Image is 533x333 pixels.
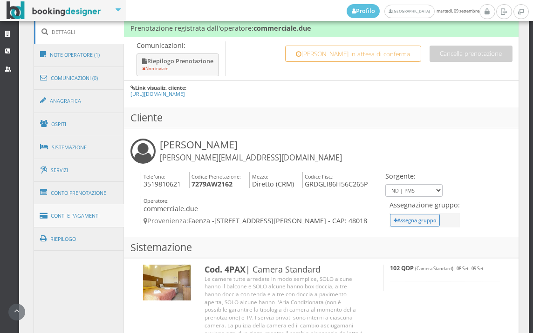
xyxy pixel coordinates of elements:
h4: Diretto (CRM) [249,172,294,188]
span: Provenienza: [143,216,188,225]
button: Assegna gruppo [390,214,440,226]
b: Link visualiz. cliente: [135,84,186,91]
small: Operatore: [143,197,169,204]
button: Cancella prenotazione [430,46,512,62]
small: [PERSON_NAME][EMAIL_ADDRESS][DOMAIN_NAME] [160,153,342,163]
img: 86f83e7680f911ec9e3902899e52ea48.jpg [143,265,191,300]
small: Mezzo: [252,173,268,180]
h4: commerciale.due [141,196,198,213]
small: (Camera Standard) [415,266,453,272]
h3: | Camera Standard [205,265,364,275]
b: Cod. 4PAX [205,264,246,275]
h4: Prenotazione registrata dall'operatore: [124,20,519,37]
a: [GEOGRAPHIC_DATA] [384,5,434,18]
span: [STREET_ADDRESS][PERSON_NAME] [214,216,326,225]
h4: GRDGLI86H56C265P [302,172,369,188]
button: [PERSON_NAME] in attesa di conferma [285,46,421,62]
h4: Sorgente: [385,172,443,180]
a: [URL][DOMAIN_NAME] [130,90,185,97]
small: Codice Prenotazione: [191,173,241,180]
h3: Cliente [124,107,519,128]
small: Telefono: [143,173,165,180]
h4: Assegnazione gruppo: [389,201,460,209]
a: Note Operatore (1) [34,43,124,67]
h4: Faenza - [141,217,383,225]
b: commerciale.due [253,24,311,33]
a: Ospiti [34,112,124,136]
a: Dettagli [34,20,124,44]
a: Comunicazioni (0) [34,66,124,90]
small: Codice Fisc.: [305,173,334,180]
button: Riepilogo Prenotazione Non inviato [137,53,219,76]
a: Conti e Pagamenti [34,204,124,228]
a: Anagrafica [34,89,124,113]
span: - CAP: 48018 [328,216,367,225]
h3: [PERSON_NAME] [160,139,342,163]
span: martedì, 09 settembre [347,4,479,18]
b: 7279AW2162 [191,180,232,188]
a: Servizi [34,159,124,182]
a: Riepilogo [34,227,124,251]
img: BookingDesigner.com [7,1,101,20]
p: Comunicazioni: [137,41,221,49]
h4: 3519810621 [141,172,181,188]
h5: | [390,265,500,272]
a: Conto Prenotazione [34,181,124,205]
small: Non inviato [142,66,169,72]
small: 08 Set - 09 Set [457,266,483,272]
a: Sistemazione [34,135,124,160]
b: 102 QDP [390,264,414,272]
h3: Sistemazione [124,237,519,258]
a: Profilo [347,4,380,18]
